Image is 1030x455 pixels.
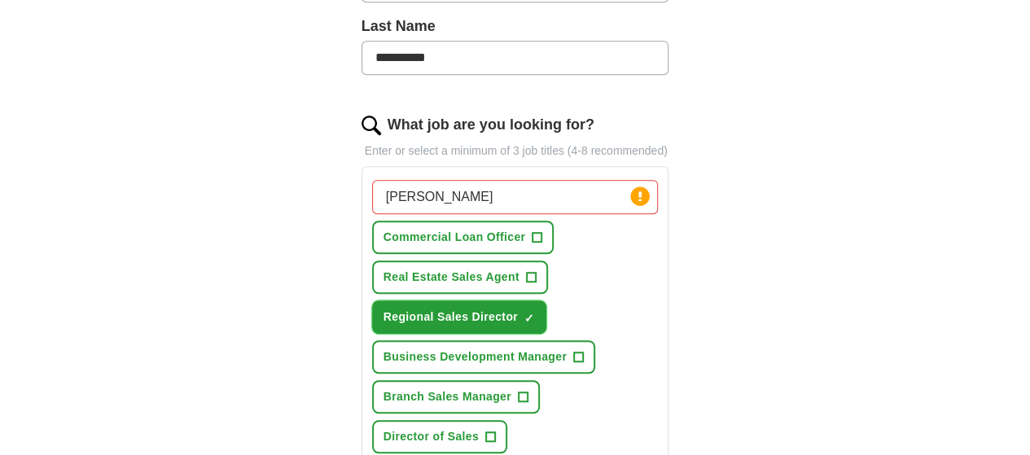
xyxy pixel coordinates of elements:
[384,348,567,365] span: Business Development Manager
[362,116,381,135] img: search.png
[388,114,594,136] label: What job are you looking for?
[372,260,548,294] button: Real Estate Sales Agent
[384,428,479,445] span: Director of Sales
[372,221,554,254] button: Commercial Loan Officer
[372,180,659,214] input: Type a job title and press enter
[372,380,540,413] button: Branch Sales Manager
[384,388,511,405] span: Branch Sales Manager
[384,269,519,286] span: Real Estate Sales Agent
[384,308,518,326] span: Regional Sales Director
[362,15,669,37] label: Last Name
[372,340,595,374] button: Business Development Manager
[384,229,526,246] span: Commercial Loan Officer
[362,142,669,160] p: Enter or select a minimum of 3 job titles (4-8 recommended)
[524,312,534,325] span: ✓
[372,420,507,453] button: Director of Sales
[372,300,546,334] button: Regional Sales Director✓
